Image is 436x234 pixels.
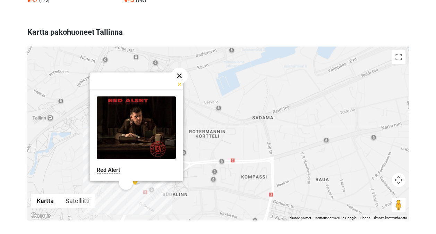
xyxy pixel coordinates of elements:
span: Karttatiedot ©2025 Google [315,216,356,219]
button: Pikanäppäimet [289,215,311,220]
button: Avaa Street View vetämällä Pegman kartalle [392,198,405,212]
a: Red Alert [97,166,120,173]
button: Kartan kamerasäätimet [392,173,405,187]
button: Sulje [171,67,188,84]
a: Avaa tämä alue Google Mapsissa (avautuu uuteen ikkunaan) [29,211,52,220]
a: Ilmoita karttavirheestä [374,216,407,219]
a: Ehdot (avautuu uudelle välilehdelle) [360,216,370,219]
button: Näytä katukartta [31,194,60,208]
button: Koko näytön näkymä päälle/pois [392,50,405,64]
img: Google [29,211,52,220]
h3: Kartta pakohuoneet Tallinna [27,23,409,41]
button: Näytä satelliittikuvat [60,194,95,208]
